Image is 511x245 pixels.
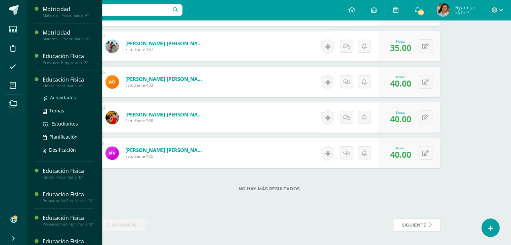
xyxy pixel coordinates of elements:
[390,78,411,89] span: 40.00
[390,39,411,44] div: Nota:
[43,222,94,227] div: Preparatoria Preprimaria "B"
[50,94,76,101] span: Actividades
[43,120,94,128] a: Estudiantes
[43,107,94,114] a: Temas
[43,84,94,88] div: Kinder Preprimaria "A"
[43,198,94,203] div: Preparatoria Preprimaria "A"
[455,4,475,11] span: Ryannan
[43,214,94,222] div: Educación Física
[43,167,94,180] a: Educación FísicaKinder Preprimaria "B"
[417,9,425,16] span: 33
[43,52,94,65] a: Educación FísicaPrekinder Preprimaria "A"
[43,191,94,198] div: Educación Física
[125,40,206,47] a: [PERSON_NAME] [PERSON_NAME]
[51,120,78,127] span: Estudiantes
[43,37,94,41] div: Maternal II Preprimaria "A"
[98,186,440,191] label: No hay más resultados
[390,113,411,125] span: 40.00
[125,153,206,159] span: Estudiante 435
[125,76,206,82] a: [PERSON_NAME] [PERSON_NAME]
[105,75,119,89] img: fab21c6493d4a111364224c97d116eed.png
[125,111,206,118] a: [PERSON_NAME] [PERSON_NAME]
[125,82,206,88] span: Estudiante 433
[105,146,119,160] img: cbca82e8c862d513d0f961e5d607bf75.png
[43,191,94,203] a: Educación FísicaPreparatoria Preprimaria "A"
[43,167,94,175] div: Educación Física
[390,110,411,115] div: Nota:
[43,76,94,88] a: Educación FísicaKinder Preprimaria "A"
[393,218,440,232] a: siguiente
[390,75,411,79] div: Nota:
[43,29,94,41] a: MotricidadMaternal II Preprimaria "A"
[125,118,206,124] span: Estudiante 388
[43,146,94,154] a: Dosificación
[43,133,94,141] a: Planificación
[390,146,411,150] div: Nota:
[49,107,64,114] span: Temas
[31,4,182,16] input: Busca un usuario...
[49,134,78,140] span: Planificación
[43,52,94,60] div: Educación Física
[390,42,411,53] span: 35.00
[105,40,119,53] img: bbb704600c867ff347c0415807d770bd.png
[43,29,94,37] div: Motricidad
[43,60,94,65] div: Prekinder Preprimaria "A"
[125,47,206,52] span: Estudiante 387
[455,10,475,16] span: Mi Perfil
[105,111,119,124] img: 40377e486d6b6aebadd7039f6302c6c4.png
[43,94,94,101] a: Actividades
[43,76,94,84] div: Educación Física
[49,147,76,153] span: Dosificación
[402,219,426,231] span: siguiente
[43,175,94,180] div: Kinder Preprimaria "B"
[112,219,136,231] span: anterior
[43,214,94,227] a: Educación FísicaPreparatoria Preprimaria "B"
[43,5,94,13] div: Motricidad
[436,3,450,17] img: 95e2457c508a8ff1d71f29c639c1ac90.png
[43,13,94,18] div: Maternal I Preprimaria "A"
[43,5,94,18] a: MotricidadMaternal I Preprimaria "A"
[125,147,206,153] a: [PERSON_NAME] [PERSON_NAME]
[390,149,411,160] span: 40.00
